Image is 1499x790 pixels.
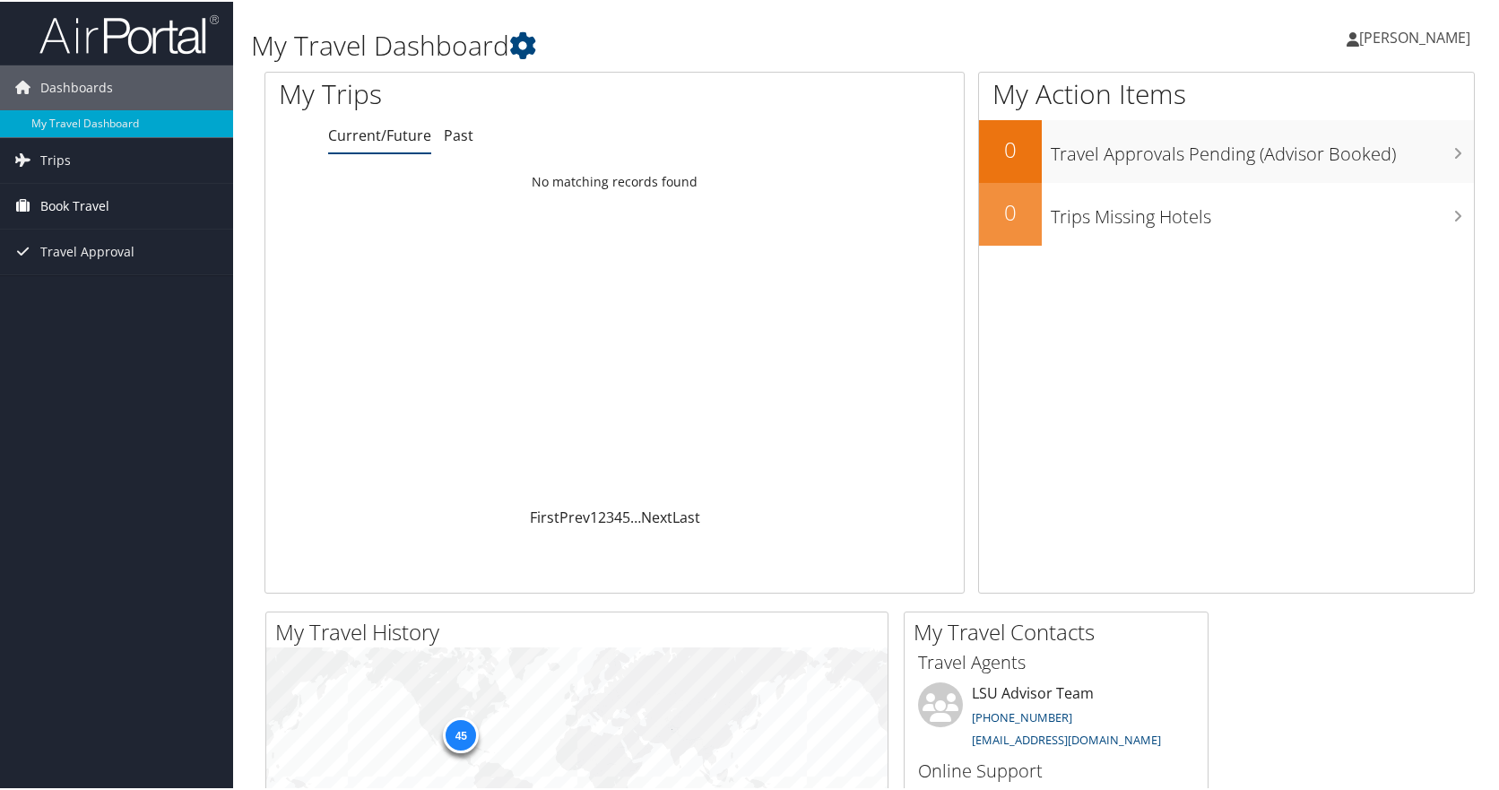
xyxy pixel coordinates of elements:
[909,681,1203,754] li: LSU Advisor Team
[530,506,559,525] a: First
[630,506,641,525] span: …
[918,648,1194,673] h3: Travel Agents
[614,506,622,525] a: 4
[275,615,888,646] h2: My Travel History
[1359,26,1470,46] span: [PERSON_NAME]
[914,615,1208,646] h2: My Travel Contacts
[622,506,630,525] a: 5
[40,64,113,109] span: Dashboards
[590,506,598,525] a: 1
[40,228,134,273] span: Travel Approval
[443,716,479,751] div: 45
[444,124,473,143] a: Past
[251,25,1076,63] h1: My Travel Dashboard
[918,757,1194,782] h3: Online Support
[672,506,700,525] a: Last
[40,182,109,227] span: Book Travel
[641,506,672,525] a: Next
[1051,131,1474,165] h3: Travel Approvals Pending (Advisor Booked)
[972,708,1072,724] a: [PHONE_NUMBER]
[265,164,964,196] td: No matching records found
[972,730,1161,746] a: [EMAIL_ADDRESS][DOMAIN_NAME]
[40,136,71,181] span: Trips
[979,195,1042,226] h2: 0
[979,118,1474,181] a: 0Travel Approvals Pending (Advisor Booked)
[979,133,1042,163] h2: 0
[1051,194,1474,228] h3: Trips Missing Hotels
[606,506,614,525] a: 3
[1347,9,1488,63] a: [PERSON_NAME]
[279,74,660,111] h1: My Trips
[328,124,431,143] a: Current/Future
[979,181,1474,244] a: 0Trips Missing Hotels
[559,506,590,525] a: Prev
[979,74,1474,111] h1: My Action Items
[598,506,606,525] a: 2
[39,12,219,54] img: airportal-logo.png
